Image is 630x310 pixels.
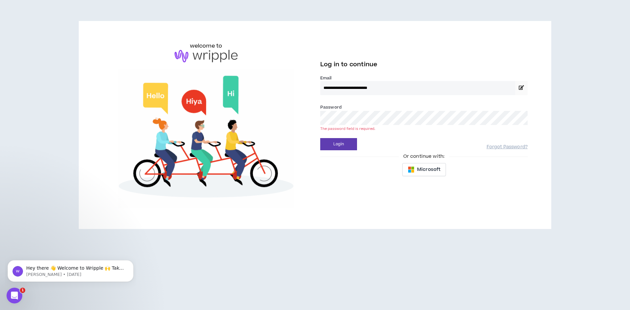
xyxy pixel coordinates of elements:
[175,50,238,62] img: logo-brand.png
[320,75,528,81] label: Email
[320,60,377,69] span: Log in to continue
[320,104,342,110] label: Password
[417,166,440,173] span: Microsoft
[487,144,528,150] a: Forgot Password?
[20,288,25,293] span: 1
[5,246,136,292] iframe: Intercom notifications message
[7,288,22,303] iframe: Intercom live chat
[399,153,449,160] span: Or continue with:
[320,138,357,150] button: Login
[320,126,528,131] div: The password field is required.
[402,163,446,176] button: Microsoft
[190,42,222,50] h6: welcome to
[102,69,310,208] img: Welcome to Wripple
